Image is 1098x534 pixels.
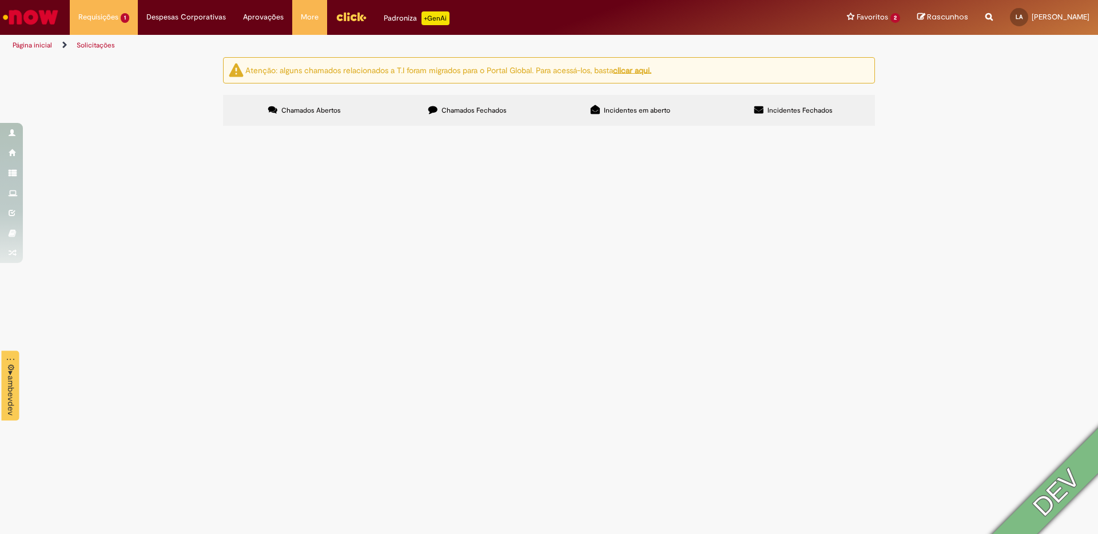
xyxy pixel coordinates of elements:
[917,12,968,23] a: Rascunhos
[613,65,651,75] a: clicar aqui.
[146,11,226,23] span: Despesas Corporativas
[78,11,118,23] span: Requisições
[1,6,60,29] img: ServiceNow
[245,65,651,75] ng-bind-html: Atenção: alguns chamados relacionados a T.I foram migrados para o Portal Global. Para acessá-los,...
[604,106,670,115] span: Incidentes em aberto
[9,35,723,56] ul: Trilhas de página
[5,372,17,376] span: Click to execute command /tn, hold SHIFT for /vd
[243,11,284,23] span: Aprovações
[927,11,968,22] span: Rascunhos
[281,106,341,115] span: Chamados Abertos
[384,11,449,25] div: Padroniza
[421,11,449,25] p: +GenAi
[767,106,833,115] span: Incidentes Fechados
[857,11,888,23] span: Favoritos
[5,376,17,416] span: Doubleclick to run command /pop
[5,356,17,364] div: Click an hold to drag
[441,106,507,115] span: Chamados Fechados
[121,13,129,23] span: 1
[1032,12,1089,22] span: [PERSON_NAME]
[13,41,52,50] a: Página inicial
[5,364,17,372] span: Click to configure InstanceTag, SHIFT Click to disable
[77,41,115,50] a: Solicitações
[1016,13,1023,21] span: LA
[890,13,900,23] span: 2
[301,11,319,23] span: More
[336,8,367,25] img: click_logo_yellow_360x200.png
